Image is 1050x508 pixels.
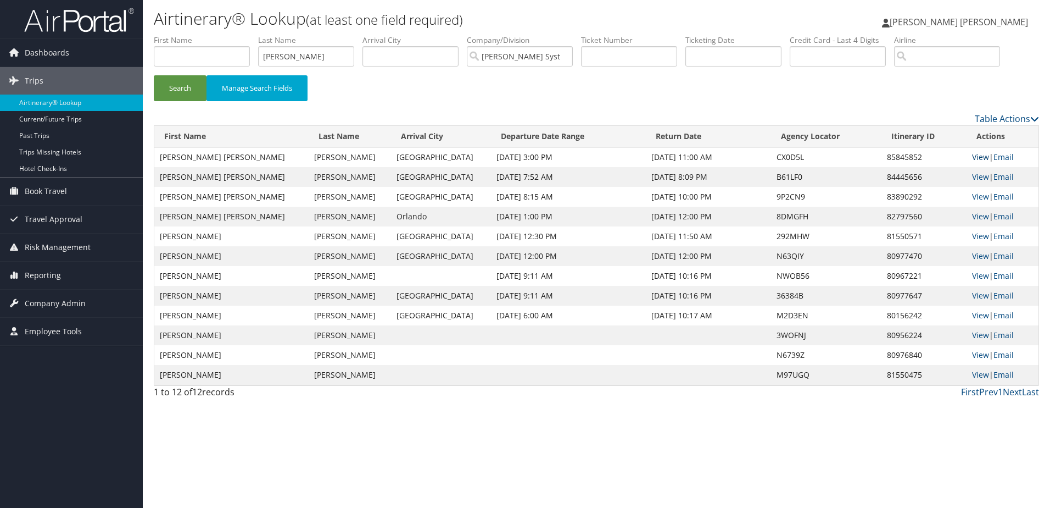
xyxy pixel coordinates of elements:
[491,167,646,187] td: [DATE] 7:52 AM
[25,67,43,95] span: Trips
[771,306,881,325] td: M2D3EN
[646,227,771,246] td: [DATE] 11:50 AM
[491,227,646,246] td: [DATE] 12:30 PM
[771,266,881,286] td: NWOB56
[881,286,967,306] td: 80977647
[154,227,309,246] td: [PERSON_NAME]
[881,126,967,147] th: Itinerary ID: activate to sort column ascending
[993,231,1014,241] a: Email
[967,365,1038,385] td: |
[993,369,1014,380] a: Email
[391,187,491,207] td: [GEOGRAPHIC_DATA]
[25,290,86,317] span: Company Admin
[961,386,979,398] a: First
[890,16,1028,28] span: [PERSON_NAME] [PERSON_NAME]
[646,207,771,227] td: [DATE] 12:00 PM
[491,286,646,306] td: [DATE] 9:11 AM
[972,350,989,360] a: View
[154,7,744,30] h1: Airtinerary® Lookup
[491,246,646,266] td: [DATE] 12:00 PM
[993,350,1014,360] a: Email
[309,266,391,286] td: [PERSON_NAME]
[467,35,581,46] label: Company/Division
[881,187,967,207] td: 83890292
[881,365,967,385] td: 81550475
[993,310,1014,321] a: Email
[790,35,894,46] label: Credit Card - Last 4 Digits
[258,35,362,46] label: Last Name
[154,187,309,207] td: [PERSON_NAME] [PERSON_NAME]
[1022,386,1039,398] a: Last
[25,234,91,261] span: Risk Management
[309,207,391,227] td: [PERSON_NAME]
[154,147,309,167] td: [PERSON_NAME] [PERSON_NAME]
[391,306,491,325] td: [GEOGRAPHIC_DATA]
[25,262,61,289] span: Reporting
[309,246,391,266] td: [PERSON_NAME]
[154,207,309,227] td: [PERSON_NAME] [PERSON_NAME]
[967,126,1038,147] th: Actions
[309,325,391,345] td: [PERSON_NAME]
[25,39,69,67] span: Dashboards
[771,207,881,227] td: 8DMGFH
[993,211,1014,222] a: Email
[972,211,989,222] a: View
[154,306,309,325] td: [PERSON_NAME]
[972,330,989,340] a: View
[967,325,1038,345] td: |
[972,369,989,380] a: View
[646,126,771,147] th: Return Date: activate to sort column ascending
[972,191,989,202] a: View
[192,386,202,398] span: 12
[491,126,646,147] th: Departure Date Range: activate to sort column ascending
[581,35,685,46] label: Ticket Number
[154,246,309,266] td: [PERSON_NAME]
[771,325,881,345] td: 3WOFNJ
[154,75,206,101] button: Search
[491,147,646,167] td: [DATE] 3:00 PM
[881,325,967,345] td: 80956224
[881,167,967,187] td: 84445656
[309,147,391,167] td: [PERSON_NAME]
[881,227,967,246] td: 81550571
[894,35,1008,46] label: Airline
[154,286,309,306] td: [PERSON_NAME]
[309,286,391,306] td: [PERSON_NAME]
[646,167,771,187] td: [DATE] 8:09 PM
[882,5,1039,38] a: [PERSON_NAME] [PERSON_NAME]
[771,246,881,266] td: N63QIY
[771,365,881,385] td: M97UGQ
[491,266,646,286] td: [DATE] 9:11 AM
[993,290,1014,301] a: Email
[309,345,391,365] td: [PERSON_NAME]
[309,126,391,147] th: Last Name: activate to sort column ascending
[979,386,998,398] a: Prev
[993,330,1014,340] a: Email
[967,167,1038,187] td: |
[685,35,790,46] label: Ticketing Date
[967,147,1038,167] td: |
[391,227,491,246] td: [GEOGRAPHIC_DATA]
[491,187,646,207] td: [DATE] 8:15 AM
[972,251,989,261] a: View
[25,318,82,345] span: Employee Tools
[391,126,491,147] th: Arrival City: activate to sort column ascending
[972,270,989,281] a: View
[154,126,309,147] th: First Name: activate to sort column ascending
[646,147,771,167] td: [DATE] 11:00 AM
[975,113,1039,125] a: Table Actions
[391,246,491,266] td: [GEOGRAPHIC_DATA]
[771,126,881,147] th: Agency Locator: activate to sort column ascending
[967,266,1038,286] td: |
[646,246,771,266] td: [DATE] 12:00 PM
[993,270,1014,281] a: Email
[491,207,646,227] td: [DATE] 1:00 PM
[881,246,967,266] td: 80977470
[1003,386,1022,398] a: Next
[972,152,989,162] a: View
[491,306,646,325] td: [DATE] 6:00 AM
[967,345,1038,365] td: |
[881,345,967,365] td: 80976840
[993,172,1014,182] a: Email
[771,227,881,246] td: 292MHW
